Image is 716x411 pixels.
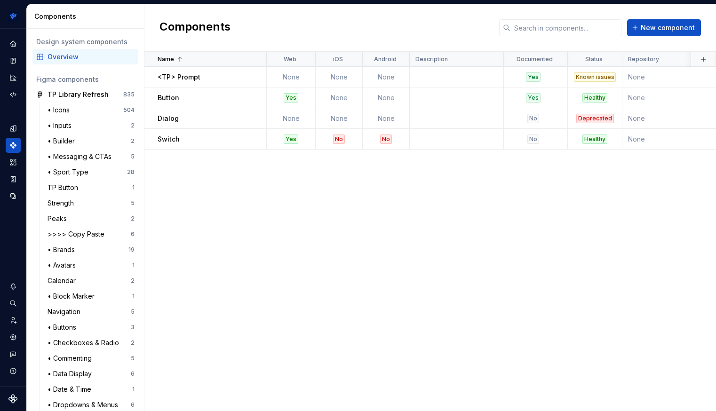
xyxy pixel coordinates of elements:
a: • Buttons3 [44,320,138,335]
div: 6 [131,370,135,378]
div: No [333,134,345,144]
div: Navigation [48,307,84,316]
div: Components [34,12,140,21]
div: • Date & Time [48,385,95,394]
p: Android [374,55,397,63]
div: 2 [131,122,135,129]
a: • Icons504 [44,103,138,118]
div: Components [6,138,21,153]
a: Overview [32,49,138,64]
p: Button [158,93,179,103]
div: • Buttons [48,323,80,332]
p: Description [415,55,448,63]
a: Assets [6,155,21,170]
td: None [267,67,316,87]
a: Navigation5 [44,304,138,319]
div: TP Button [48,183,82,192]
div: Peaks [48,214,71,223]
td: None [363,67,410,87]
div: Yes [526,72,541,82]
a: • Sport Type28 [44,165,138,180]
input: Search in components... [510,19,621,36]
a: Settings [6,330,21,345]
p: Repository [628,55,659,63]
div: Invite team [6,313,21,328]
div: No [527,114,539,123]
a: • Avatars1 [44,258,138,273]
button: Search ⌘K [6,296,21,311]
div: Notifications [6,279,21,294]
svg: Supernova Logo [8,394,18,403]
div: • Checkboxes & Radio [48,338,123,348]
td: None [267,108,316,129]
div: 2 [131,137,135,145]
a: Design tokens [6,121,21,136]
div: Deprecated [576,114,614,123]
div: 2 [131,339,135,347]
div: 1 [132,292,135,300]
a: • Brands19 [44,242,138,257]
a: Storybook stories [6,172,21,187]
p: Dialog [158,114,179,123]
div: 3 [131,324,135,331]
p: Status [585,55,603,63]
a: Code automation [6,87,21,102]
a: >>>> Copy Paste6 [44,227,138,242]
div: • Avatars [48,261,80,270]
span: New component [641,23,695,32]
a: Data sources [6,189,21,204]
div: 5 [131,199,135,207]
a: • Builder2 [44,134,138,149]
p: Name [158,55,174,63]
div: • Icons [48,105,73,115]
div: Figma components [36,75,135,84]
div: Healthy [582,134,607,144]
a: Documentation [6,53,21,68]
div: • Data Display [48,369,95,379]
div: Healthy [582,93,607,103]
a: • Checkboxes & Radio2 [44,335,138,350]
td: None [316,87,363,108]
td: None [363,87,410,108]
a: • Block Marker1 [44,289,138,304]
div: 1 [132,184,135,191]
div: • Sport Type [48,167,92,177]
div: Calendar [48,276,80,285]
div: Home [6,36,21,51]
img: 4eb2c90a-beb3-47d2-b0e5-0e686db1db46.png [8,11,19,22]
a: TP Library Refresh835 [32,87,138,102]
div: 1 [132,261,135,269]
a: TP Button1 [44,180,138,195]
div: 6 [131,230,135,238]
button: Contact support [6,347,21,362]
div: 835 [123,91,135,98]
div: 6 [131,401,135,409]
a: Strength5 [44,196,138,211]
a: Peaks2 [44,211,138,226]
p: Documented [517,55,553,63]
div: • Commenting [48,354,95,363]
div: Yes [526,93,541,103]
div: • Builder [48,136,79,146]
div: Strength [48,198,78,208]
div: >>>> Copy Paste [48,229,108,239]
p: Switch [158,134,180,144]
div: 5 [131,308,135,316]
h2: Components [159,19,231,36]
div: No [527,134,539,144]
div: • Block Marker [48,292,98,301]
div: 1 [132,386,135,393]
div: No [380,134,392,144]
td: None [316,67,363,87]
div: 19 [128,246,135,253]
a: • Date & Time1 [44,382,138,397]
div: Known issues [574,72,616,82]
div: • Brands [48,245,79,254]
